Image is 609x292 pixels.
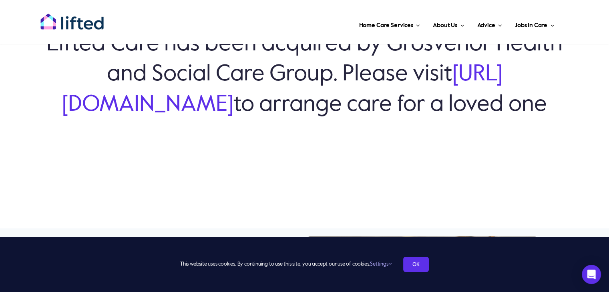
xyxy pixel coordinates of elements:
[370,262,391,267] a: Settings
[477,19,495,32] span: Advice
[357,12,423,36] a: Home Care Services
[433,19,457,32] span: About Us
[582,265,601,284] div: Open Intercom Messenger
[403,257,429,272] a: OK
[430,12,466,36] a: About Us
[515,19,547,32] span: Jobs in Care
[513,12,557,36] a: Jobs in Care
[62,63,502,116] a: [URL][DOMAIN_NAME]
[40,13,104,21] a: lifted-logo
[130,12,557,36] nav: Main Menu
[359,19,413,32] span: Home Care Services
[474,12,504,36] a: Advice
[180,258,391,271] span: This website uses cookies. By continuing to use this site, you accept our use of cookies.
[40,30,569,120] h6: Lifted Care has been acquired by Grosvenor Health and Social Care Group. Please visit to arrange ...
